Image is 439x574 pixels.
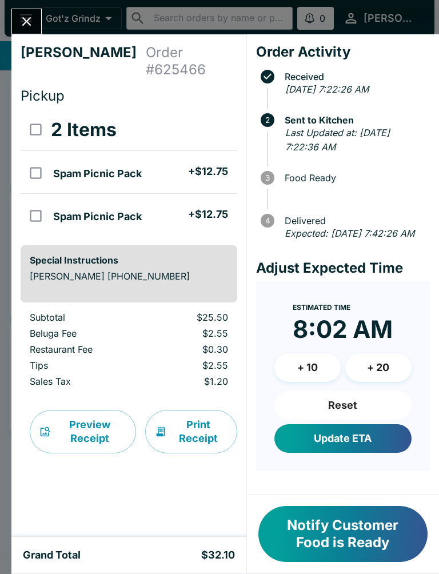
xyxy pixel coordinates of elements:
[279,173,430,183] span: Food Ready
[285,83,369,95] em: [DATE] 7:22:26 AM
[265,216,270,225] text: 4
[21,87,65,104] span: Pickup
[30,312,133,323] p: Subtotal
[23,548,81,562] h5: Grand Total
[151,360,228,371] p: $2.55
[30,410,136,453] button: Preview Receipt
[256,260,430,277] h4: Adjust Expected Time
[30,360,133,371] p: Tips
[188,165,228,178] h5: + $12.75
[293,303,350,312] span: Estimated Time
[258,506,428,562] button: Notify Customer Food is Ready
[30,270,228,282] p: [PERSON_NAME] [PHONE_NUMBER]
[293,314,393,344] time: 8:02 AM
[265,173,270,182] text: 3
[12,9,41,34] button: Close
[21,109,237,236] table: orders table
[274,353,341,382] button: + 10
[30,254,228,266] h6: Special Instructions
[265,115,270,125] text: 2
[274,424,412,453] button: Update ETA
[285,228,414,239] em: Expected: [DATE] 7:42:26 AM
[256,43,430,61] h4: Order Activity
[21,312,237,392] table: orders table
[53,210,142,224] h5: Spam Picnic Pack
[146,44,237,78] h4: Order # 625466
[51,118,117,141] h3: 2 Items
[30,344,133,355] p: Restaurant Fee
[279,115,430,125] span: Sent to Kitchen
[145,410,237,453] button: Print Receipt
[345,353,412,382] button: + 20
[151,328,228,339] p: $2.55
[30,328,133,339] p: Beluga Fee
[279,71,430,82] span: Received
[188,208,228,221] h5: + $12.75
[151,344,228,355] p: $0.30
[151,376,228,387] p: $1.20
[201,548,235,562] h5: $32.10
[21,44,146,78] h4: [PERSON_NAME]
[30,376,133,387] p: Sales Tax
[279,216,430,226] span: Delivered
[53,167,142,181] h5: Spam Picnic Pack
[285,127,390,153] em: Last Updated at: [DATE] 7:22:36 AM
[274,391,412,420] button: Reset
[151,312,228,323] p: $25.50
